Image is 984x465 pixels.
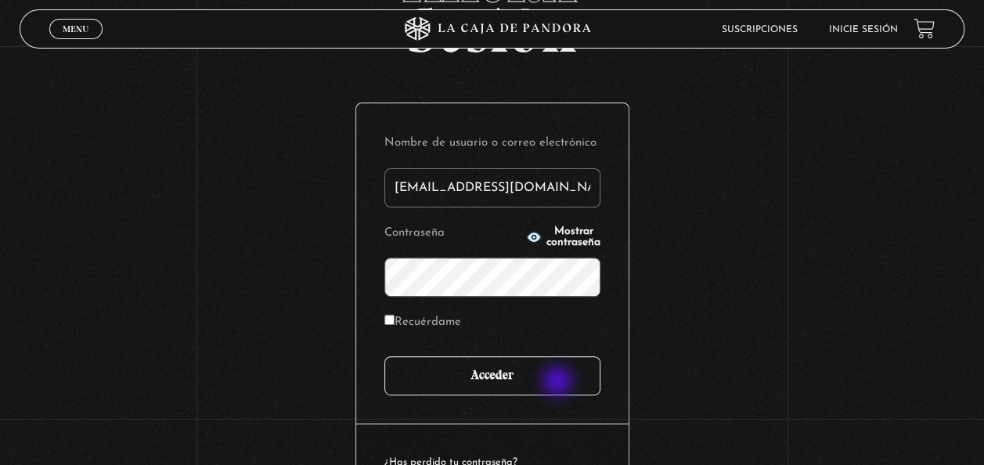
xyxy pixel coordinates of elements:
span: Mostrar contraseña [546,226,600,248]
label: Recuérdame [384,311,461,335]
input: Acceder [384,356,600,395]
span: Menu [63,24,88,34]
a: View your shopping cart [914,18,935,39]
label: Nombre de usuario o correo electrónico [384,132,600,156]
label: Contraseña [384,222,522,246]
input: Recuérdame [384,315,395,325]
span: Cerrar [58,38,95,49]
button: Mostrar contraseña [526,226,600,248]
a: Inicie sesión [829,25,898,34]
a: Suscripciones [722,25,798,34]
